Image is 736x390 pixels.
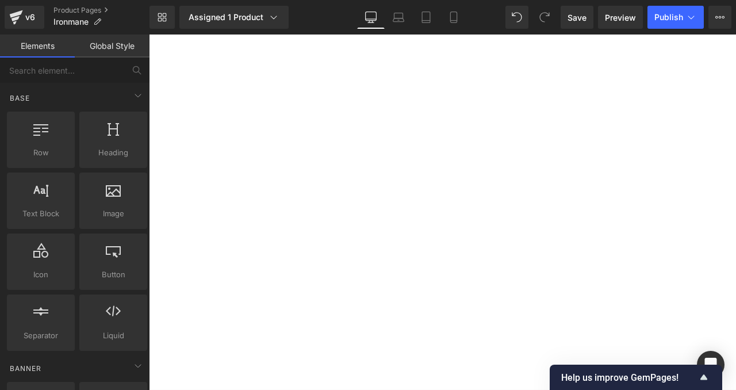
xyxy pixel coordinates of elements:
[23,10,37,25] div: v6
[9,93,31,104] span: Base
[385,6,412,29] a: Laptop
[605,12,636,24] span: Preview
[533,6,556,29] button: Redo
[697,351,724,378] div: Open Intercom Messenger
[10,330,71,342] span: Separator
[149,6,175,29] a: New Library
[10,269,71,281] span: Icon
[9,363,43,374] span: Banner
[568,12,586,24] span: Save
[708,6,731,29] button: More
[412,6,440,29] a: Tablet
[10,147,71,159] span: Row
[83,269,144,281] span: Button
[561,370,711,384] button: Show survey - Help us improve GemPages!
[598,6,643,29] a: Preview
[53,17,89,26] span: Ironmane
[83,147,144,159] span: Heading
[440,6,467,29] a: Mobile
[561,372,697,383] span: Help us improve GemPages!
[654,13,683,22] span: Publish
[83,208,144,220] span: Image
[10,208,71,220] span: Text Block
[5,6,44,29] a: v6
[189,12,279,23] div: Assigned 1 Product
[505,6,528,29] button: Undo
[53,6,149,15] a: Product Pages
[83,330,144,342] span: Liquid
[647,6,704,29] button: Publish
[75,35,149,58] a: Global Style
[357,6,385,29] a: Desktop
